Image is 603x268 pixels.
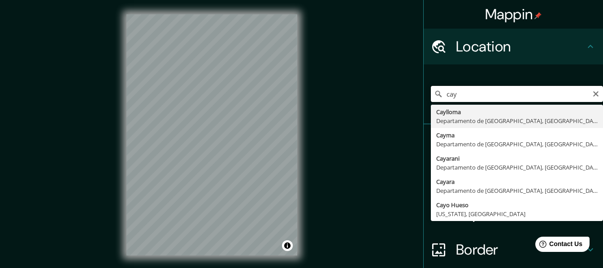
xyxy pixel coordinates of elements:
[436,200,598,209] div: Cayo Hueso
[126,14,297,255] canvas: Map
[436,154,598,163] div: Cayarani
[424,196,603,232] div: Layout
[436,209,598,218] div: [US_STATE], [GEOGRAPHIC_DATA]
[436,140,598,149] div: Departamento de [GEOGRAPHIC_DATA], [GEOGRAPHIC_DATA]
[436,186,598,195] div: Departamento de [GEOGRAPHIC_DATA], [GEOGRAPHIC_DATA]
[424,29,603,64] div: Location
[436,163,598,172] div: Departamento de [GEOGRAPHIC_DATA], [GEOGRAPHIC_DATA]
[431,86,603,102] input: Pick your city or area
[436,107,598,116] div: Caylloma
[456,38,585,55] h4: Location
[534,12,542,19] img: pin-icon.png
[424,232,603,268] div: Border
[282,240,293,251] button: Toggle attribution
[456,205,585,223] h4: Layout
[436,131,598,140] div: Cayma
[592,89,599,98] button: Clear
[424,160,603,196] div: Style
[424,124,603,160] div: Pins
[485,5,542,23] h4: Mappin
[456,241,585,259] h4: Border
[436,177,598,186] div: Cayara
[523,233,593,258] iframe: Help widget launcher
[436,116,598,125] div: Departamento de [GEOGRAPHIC_DATA], [GEOGRAPHIC_DATA]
